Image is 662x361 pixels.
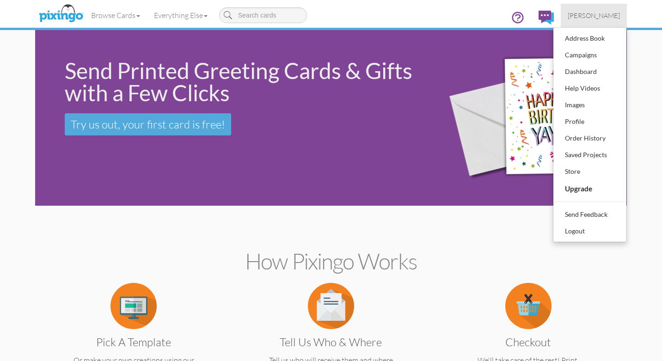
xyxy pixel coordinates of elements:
[563,115,617,128] div: Profile
[71,117,225,131] span: Try us out, your first card is free!
[553,223,626,239] a: Logout
[553,30,626,47] a: Address Book
[553,113,626,130] a: Profile
[539,11,554,24] img: comments.svg
[563,81,617,95] div: Help Videos
[563,65,617,79] div: Dashboard
[563,131,617,145] div: Order History
[563,48,617,62] div: Campaigns
[505,283,552,329] img: item.alt
[563,224,617,238] div: Logout
[308,283,354,329] img: item.alt
[110,283,157,329] img: item.alt
[568,12,620,19] span: [PERSON_NAME]
[65,113,231,135] a: Try us out, your first card is free!
[37,2,86,25] img: pixingo logo
[58,336,209,348] h3: Pick a Template
[553,80,626,97] a: Help Videos
[561,4,627,27] a: [PERSON_NAME]
[563,165,617,178] div: Store
[553,180,626,197] a: Upgrade
[255,336,406,348] h3: Tell us Who & Where
[219,7,307,23] input: Search cards
[84,4,147,27] a: Browse Cards
[553,47,626,63] a: Campaigns
[147,4,215,27] a: Everything Else
[563,208,617,221] div: Send Feedback
[563,181,617,196] div: Upgrade
[553,97,626,113] a: Images
[51,249,611,274] h2: How Pixingo works
[65,60,422,104] div: Send Printed Greeting Cards & Gifts with a Few Clicks
[553,147,626,163] a: Saved Projects
[553,163,626,180] a: Store
[563,31,617,45] div: Address Book
[563,148,617,162] div: Saved Projects
[553,206,626,223] a: Send Feedback
[553,130,626,147] a: Order History
[453,336,604,348] h3: Checkout
[553,63,626,80] a: Dashboard
[563,98,617,112] div: Images
[435,32,625,204] img: 942c5090-71ba-4bfc-9a92-ca782dcda692.png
